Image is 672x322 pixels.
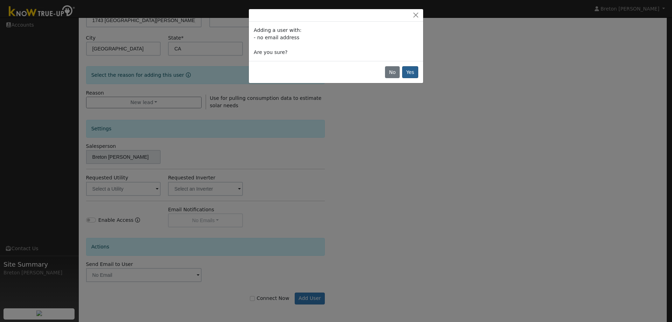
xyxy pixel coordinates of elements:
span: - no email address [254,35,299,40]
button: Close [411,12,421,19]
button: Yes [402,66,418,78]
button: No [385,66,400,78]
span: Adding a user with: [254,27,301,33]
span: Are you sure? [254,49,287,55]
